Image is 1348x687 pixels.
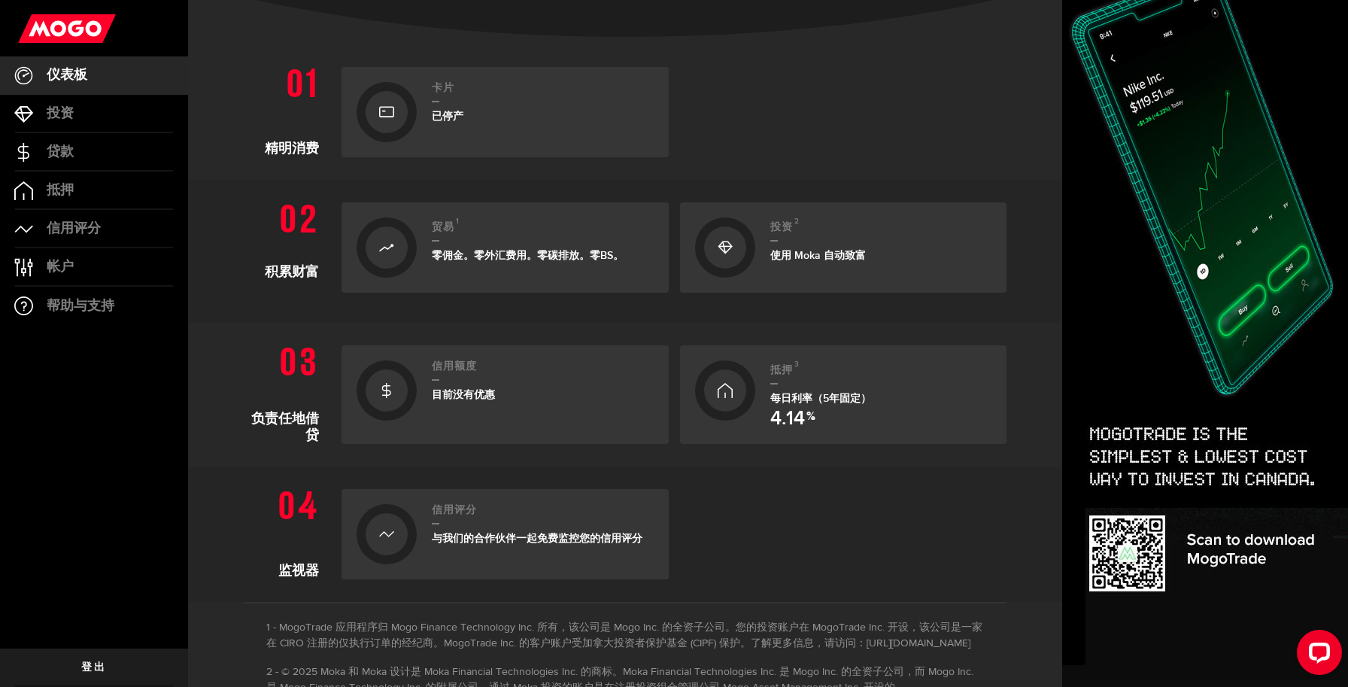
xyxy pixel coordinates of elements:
font: 帮助与支持 [47,298,114,314]
font: 贸易 [432,220,454,233]
font: 监视器 [278,564,319,578]
font: 信用额度 [432,360,477,372]
a: 卡片已停产 [342,67,669,157]
font: MogoTrade 应用程序归 Mogo Finance Technology Inc. 所有，该公司是 Mogo Inc. 的全资子公司。您的投资账户在 MogoTrade Inc. 开设，该... [266,622,982,649]
font: 仪表板 [47,67,87,83]
font: 3 [794,360,800,369]
font: 负责任地借贷 [251,412,319,442]
iframe: LiveChat 聊天小部件 [1285,624,1348,687]
font: 抵押 [770,363,793,376]
a: 信用额度目前没有优惠 [342,345,669,444]
font: 目前没有优惠 [432,388,495,401]
font: 每日利率（5年固定） [770,392,871,405]
font: 积累财富 [265,266,319,279]
a: 贸易1零佣金。零外汇费用。零碳排放。零BS。 [342,202,669,293]
font: 零佣金。零外汇费用。零碳排放。零BS。 [432,249,624,262]
font: 贷款 [47,144,74,160]
a: 信用评分与我们的合作伙伴一起免费监控您的信用评分 [342,489,669,579]
a: 投资2使用 Moka 自动致富 [680,202,1007,293]
font: 投资 [770,220,793,233]
font: 抵押 [47,182,74,198]
font: 信用评分 [47,220,101,236]
font: 帐户 [47,259,74,275]
a: 抵押3每日利率（5年固定） 4.14 % [680,345,1007,444]
font: 登出 [81,661,106,673]
font: 1 [456,217,460,226]
font: 精明消费 [265,142,319,156]
font: 投资 [47,105,74,121]
font: 4.14 [770,407,805,430]
font: 信用评分 [432,503,477,516]
font: 2 [794,217,800,226]
font: 已停产 [432,110,463,123]
font: 与我们的合作伙伴一起免费监控您的信用评分 [432,532,642,545]
font: % [806,409,815,424]
font: 卡片 [432,81,454,94]
font: 使用 Moka 自动致富 [770,249,866,262]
